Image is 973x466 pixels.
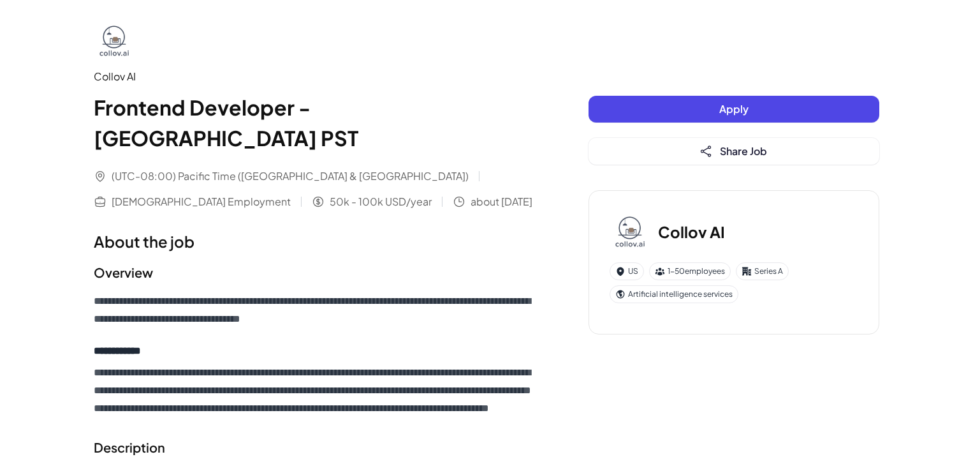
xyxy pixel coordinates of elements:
[719,102,749,116] span: Apply
[658,220,725,243] h3: Collov AI
[610,262,644,280] div: US
[736,262,789,280] div: Series A
[610,211,650,252] img: Co
[610,285,738,303] div: Artificial intelligence services
[589,96,879,123] button: Apply
[330,194,432,209] span: 50k - 100k USD/year
[589,138,879,165] button: Share Job
[94,92,538,153] h1: Frontend Developer - [GEOGRAPHIC_DATA] PST
[112,194,291,209] span: [DEMOGRAPHIC_DATA] Employment
[94,438,538,457] h2: Description
[94,69,538,84] div: Collov AI
[649,262,731,280] div: 1-50 employees
[720,144,767,158] span: Share Job
[112,169,469,184] span: (UTC-08:00) Pacific Time ([GEOGRAPHIC_DATA] & [GEOGRAPHIC_DATA])
[94,230,538,253] h1: About the job
[471,194,532,209] span: about [DATE]
[94,263,538,282] h2: Overview
[94,20,135,61] img: Co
